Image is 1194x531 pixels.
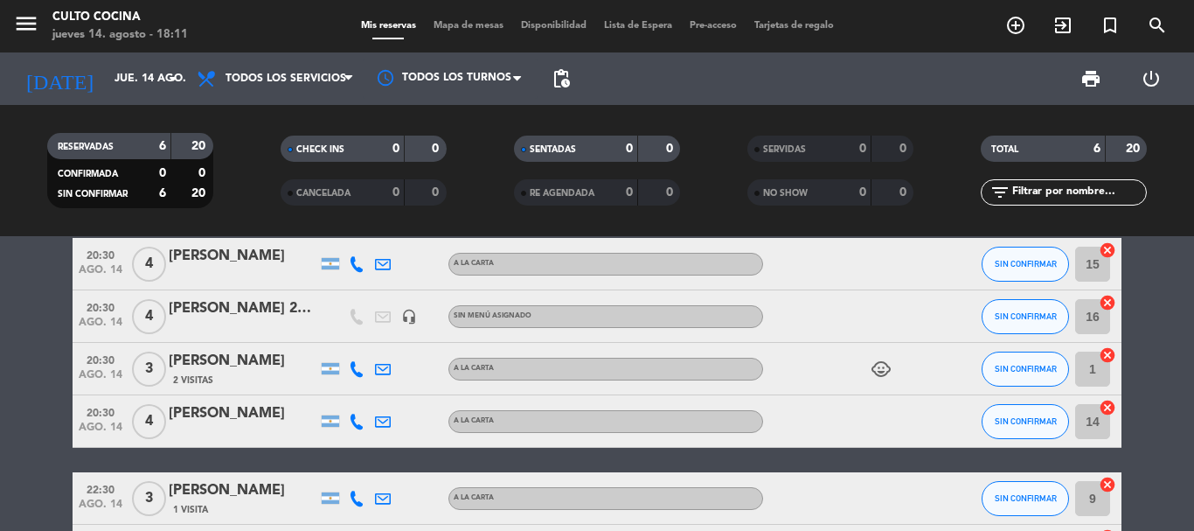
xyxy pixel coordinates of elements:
[454,417,494,424] span: A LA CARTA
[173,374,213,388] span: 2 Visitas
[1080,68,1101,89] span: print
[666,186,677,199] strong: 0
[392,186,399,199] strong: 0
[982,404,1069,439] button: SIN CONFIRMAR
[859,186,866,199] strong: 0
[79,297,122,317] span: 20:30
[169,350,317,373] div: [PERSON_NAME]
[595,21,681,31] span: Lista de Espera
[982,352,1069,387] button: SIN CONFIRMAR
[163,68,184,89] i: arrow_drop_down
[432,143,442,155] strong: 0
[1100,15,1121,36] i: turned_in_not
[995,259,1057,269] span: SIN CONFIRMAR
[982,247,1069,282] button: SIN CONFIRMAR
[899,186,910,199] strong: 0
[454,260,494,267] span: A LA CARTA
[530,145,576,154] span: SENTADAS
[763,145,806,154] span: SERVIDAS
[626,143,633,155] strong: 0
[1005,15,1026,36] i: add_circle_outline
[58,170,118,178] span: CONFIRMADA
[132,247,166,282] span: 4
[425,21,512,31] span: Mapa de mesas
[79,479,122,499] span: 22:30
[52,9,188,26] div: CULTO COCINA
[173,503,208,517] span: 1 Visita
[169,402,317,425] div: [PERSON_NAME]
[454,494,494,501] span: A LA CARTA
[132,481,166,516] span: 3
[132,299,166,334] span: 4
[13,59,106,98] i: [DATE]
[899,143,910,155] strong: 0
[995,416,1057,426] span: SIN CONFIRMAR
[995,493,1057,503] span: SIN CONFIRMAR
[52,26,188,44] div: jueves 14. agosto - 18:11
[401,309,417,325] i: headset_mic
[169,245,317,268] div: [PERSON_NAME]
[995,364,1057,374] span: SIN CONFIRMAR
[666,143,677,155] strong: 0
[1099,476,1116,493] i: cancel
[982,299,1069,334] button: SIN CONFIRMAR
[1099,294,1116,311] i: cancel
[79,499,122,519] span: ago. 14
[79,264,122,284] span: ago. 14
[1147,15,1168,36] i: search
[169,297,317,320] div: [PERSON_NAME] 21hs
[530,189,594,198] span: RE AGENDADA
[132,404,166,439] span: 4
[191,187,209,199] strong: 20
[79,317,122,337] span: ago. 14
[871,359,892,380] i: child_care
[989,182,1010,203] i: filter_list
[1052,15,1073,36] i: exit_to_app
[159,167,166,179] strong: 0
[1099,346,1116,364] i: cancel
[454,365,494,372] span: A LA CARTA
[159,140,166,152] strong: 6
[1093,143,1100,155] strong: 6
[1126,143,1143,155] strong: 20
[1141,68,1162,89] i: power_settings_new
[1121,52,1181,105] div: LOG OUT
[226,73,346,85] span: Todos los servicios
[995,311,1057,321] span: SIN CONFIRMAR
[296,189,351,198] span: CANCELADA
[746,21,843,31] span: Tarjetas de regalo
[198,167,209,179] strong: 0
[1099,241,1116,259] i: cancel
[512,21,595,31] span: Disponibilidad
[79,244,122,264] span: 20:30
[859,143,866,155] strong: 0
[1010,183,1146,202] input: Filtrar por nombre...
[626,186,633,199] strong: 0
[79,402,122,422] span: 20:30
[79,369,122,389] span: ago. 14
[982,481,1069,516] button: SIN CONFIRMAR
[454,312,531,319] span: Sin menú asignado
[551,68,572,89] span: pending_actions
[13,10,39,37] i: menu
[432,186,442,199] strong: 0
[13,10,39,43] button: menu
[392,143,399,155] strong: 0
[58,190,128,199] span: SIN CONFIRMAR
[169,479,317,502] div: [PERSON_NAME]
[1099,399,1116,416] i: cancel
[159,187,166,199] strong: 6
[991,145,1018,154] span: TOTAL
[296,145,344,154] span: CHECK INS
[58,143,114,151] span: RESERVADAS
[763,189,808,198] span: NO SHOW
[79,422,122,442] span: ago. 14
[79,349,122,369] span: 20:30
[132,352,166,387] span: 3
[681,21,746,31] span: Pre-acceso
[191,140,209,152] strong: 20
[352,21,425,31] span: Mis reservas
